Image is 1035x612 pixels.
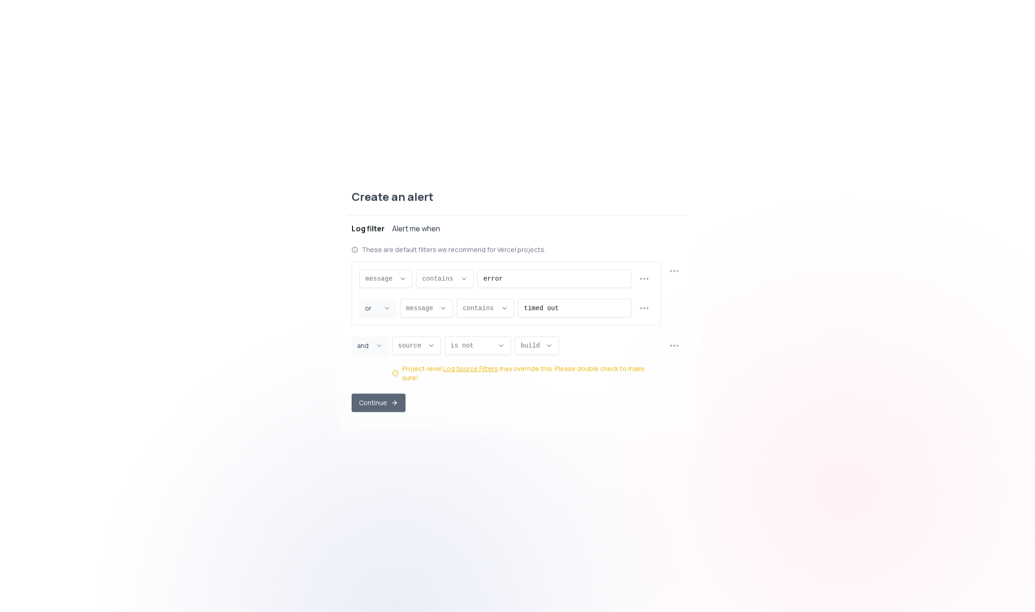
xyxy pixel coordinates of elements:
[359,299,396,317] button: Joiner Select
[445,336,511,355] button: Descriptive Select
[463,303,497,313] span: contains
[352,245,683,254] div: These are default filters we recommend for Vercel projects.
[443,364,498,373] a: Log Source Filters
[521,341,542,350] span: build
[352,215,683,241] button: Log filterAlert me when
[400,299,453,317] button: Descriptive Select
[352,336,388,355] button: Joiner Select
[483,270,625,287] input: Enter text value...
[422,274,457,283] span: contains
[515,336,559,355] button: Descriptive Select
[402,364,661,382] div: Project-level may override this. Please double check to make sure!
[365,274,395,283] span: message
[457,299,514,317] button: Descriptive Select
[348,189,687,215] div: Create an alert
[365,303,380,313] span: or
[392,223,440,234] div: Alert me when
[451,341,494,350] span: is not
[406,303,436,313] span: message
[352,393,406,412] button: Continue
[398,341,424,350] span: source
[392,336,441,355] button: Descriptive Select
[352,223,385,234] div: Log filter
[357,341,372,350] span: and
[352,241,683,423] div: Log filterAlert me when
[524,299,625,317] input: Enter text value...
[416,269,474,288] button: Descriptive Select
[359,269,412,288] button: Descriptive Select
